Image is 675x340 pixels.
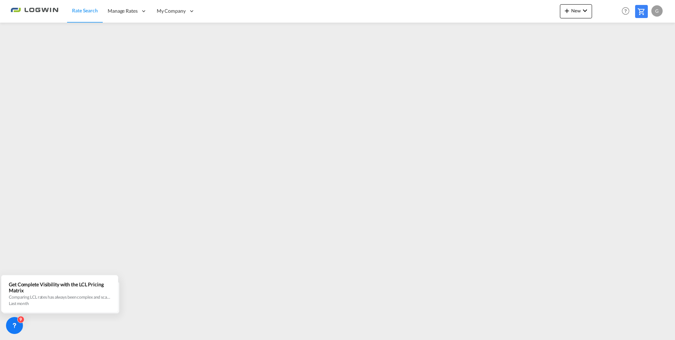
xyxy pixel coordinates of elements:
[560,4,592,18] button: icon-plus 400-fgNewicon-chevron-down
[72,7,98,13] span: Rate Search
[651,5,663,17] div: G
[11,3,58,19] img: 2761ae10d95411efa20a1f5e0282d2d7.png
[563,6,571,15] md-icon: icon-plus 400-fg
[620,5,635,18] div: Help
[620,5,632,17] span: Help
[581,6,589,15] md-icon: icon-chevron-down
[563,8,589,13] span: New
[157,7,186,14] span: My Company
[108,7,138,14] span: Manage Rates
